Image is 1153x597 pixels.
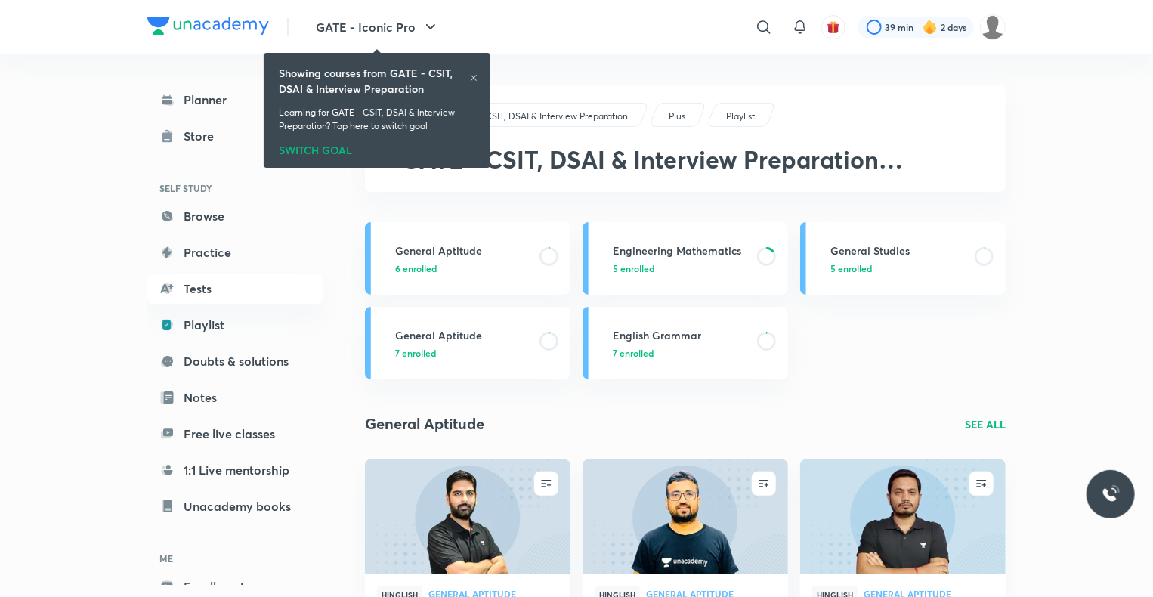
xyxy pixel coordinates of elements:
[365,307,570,379] a: General Aptitude7 enrolled
[583,459,788,574] a: new-thumbnail
[395,327,530,343] h3: General Aptitude
[147,346,323,376] a: Doubts & solutions
[147,546,323,571] h6: ME
[147,237,323,268] a: Practice
[365,413,484,435] h2: General Aptitude
[147,274,323,304] a: Tests
[454,110,628,123] p: GATE - CSIT, DSAI & Interview Preparation
[395,261,437,275] span: 6 enrolled
[613,327,748,343] h3: English Grammar
[666,110,688,123] a: Plus
[726,110,755,123] p: Playlist
[395,346,436,360] span: 7 enrolled
[613,346,654,360] span: 7 enrolled
[279,106,475,133] p: Learning for GATE - CSIT, DSAI & Interview Preparation? Tap here to switch goal
[669,110,685,123] p: Plus
[724,110,758,123] a: Playlist
[147,382,323,413] a: Notes
[452,110,631,123] a: GATE - CSIT, DSAI & Interview Preparation
[401,143,903,204] span: GATE - CSIT, DSAI & Interview Preparation General Aptitude & Engg Mathematics
[923,20,938,35] img: streak
[307,12,449,42] button: GATE - Iconic Pro
[980,14,1006,40] img: Deepika S S
[279,139,475,156] div: SWITCH GOAL
[147,455,323,485] a: 1:1 Live mentorship
[580,458,790,575] img: new-thumbnail
[365,459,570,574] a: new-thumbnail
[830,261,872,275] span: 5 enrolled
[800,459,1006,574] a: new-thumbnail
[147,17,269,35] img: Company Logo
[147,491,323,521] a: Unacademy books
[147,419,323,449] a: Free live classes
[363,458,572,575] img: new-thumbnail
[147,17,269,39] a: Company Logo
[965,416,1006,432] a: SEE ALL
[798,458,1007,575] img: new-thumbnail
[613,261,654,275] span: 5 enrolled
[147,175,323,201] h6: SELF STUDY
[613,243,748,258] h3: Engineering Mathematics
[800,222,1006,295] a: General Studies5 enrolled
[147,121,323,151] a: Store
[184,127,223,145] div: Store
[827,20,840,34] img: avatar
[279,65,469,97] h6: Showing courses from GATE - CSIT, DSAI & Interview Preparation
[147,310,323,340] a: Playlist
[583,307,788,379] a: English Grammar7 enrolled
[830,243,966,258] h3: General Studies
[395,243,530,258] h3: General Aptitude
[821,15,845,39] button: avatar
[1102,485,1120,503] img: ttu
[147,85,323,115] a: Planner
[147,201,323,231] a: Browse
[583,222,788,295] a: Engineering Mathematics5 enrolled
[365,222,570,295] a: General Aptitude6 enrolled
